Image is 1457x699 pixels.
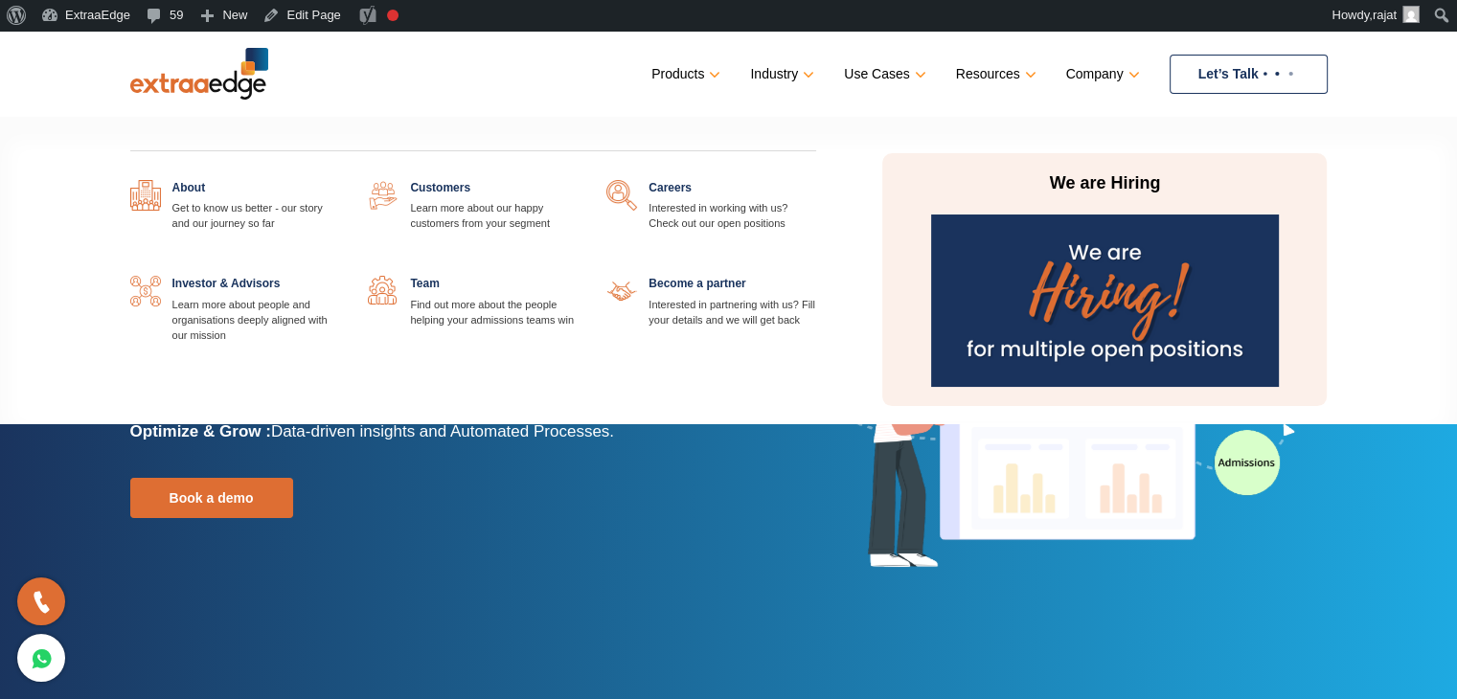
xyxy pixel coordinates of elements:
b: Optimize & Grow : [130,422,271,440]
a: Products [651,60,717,88]
a: Use Cases [844,60,922,88]
a: Company [1066,60,1136,88]
a: Let’s Talk [1170,55,1328,94]
a: Industry [750,60,810,88]
p: We are Hiring [924,172,1285,195]
span: Data-driven insights and Automated Processes. [271,422,614,440]
a: Resources [956,60,1033,88]
span: rajat [1373,8,1397,22]
a: Book a demo [130,478,293,518]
